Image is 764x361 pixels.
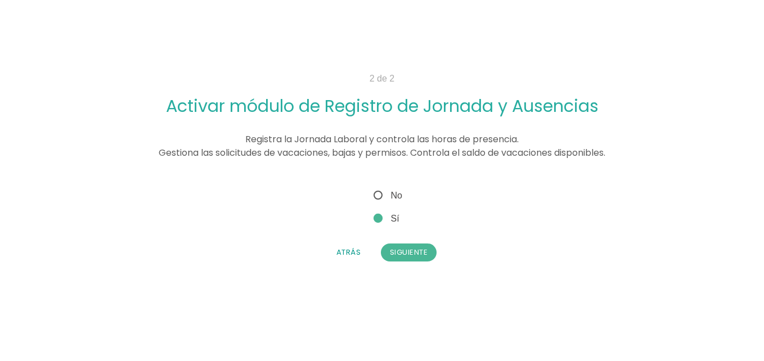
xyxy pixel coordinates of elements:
[115,72,650,85] p: 2 de 2
[115,97,650,115] h2: Activar módulo de Registro de Jornada y Ausencias
[381,243,437,261] button: Siguiente
[159,133,605,159] span: Registra la Jornada Laboral y controla las horas de presencia. Gestiona las solicitudes de vacaci...
[371,188,402,202] span: No
[371,211,399,225] span: Sí
[327,243,370,261] button: Atrás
